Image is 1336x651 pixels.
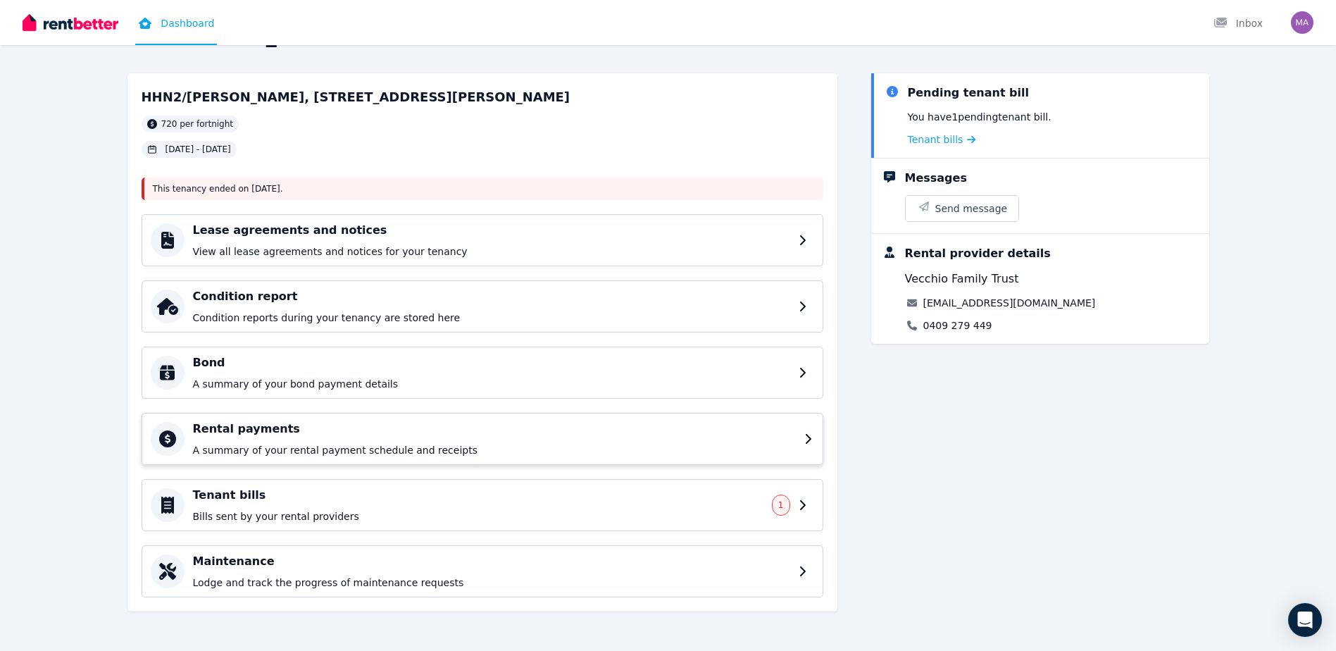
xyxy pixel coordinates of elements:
span: Vecchio Family Trust [905,271,1019,287]
div: Open Intercom Messenger [1288,603,1322,637]
span: Send message [935,201,1008,216]
p: A summary of your rental payment schedule and receipts [193,443,796,457]
h4: Condition report [193,288,790,305]
h4: Rental payments [193,421,796,438]
h2: HHN2/[PERSON_NAME], [STREET_ADDRESS][PERSON_NAME] [142,87,570,107]
p: A summary of your bond payment details [193,377,790,391]
div: Rental provider details [905,245,1051,262]
span: 720 per fortnight [161,118,234,130]
p: View all lease agreements and notices for your tenancy [193,244,790,259]
span: [DATE] - [DATE] [166,144,231,155]
div: Inbox [1213,16,1263,30]
p: Bills sent by your rental providers [193,509,763,523]
img: RentBetter [23,12,118,33]
div: Messages [905,170,967,187]
h4: Tenant bills [193,487,763,504]
div: This tenancy ended on [DATE] . [142,178,823,200]
h4: Bond [193,354,790,371]
p: Condition reports during your tenancy are stored here [193,311,790,325]
button: Send message [906,196,1019,221]
h4: Maintenance [193,553,790,570]
span: 1 [778,500,784,511]
img: Benjamin Ma [1291,11,1313,34]
h4: Lease agreements and notices [193,222,790,239]
a: Tenant bills [908,132,976,147]
p: You have 1 pending tenant bill . [908,110,1051,124]
a: [EMAIL_ADDRESS][DOMAIN_NAME] [923,296,1096,310]
a: 0409 279 449 [923,318,992,333]
p: Lodge and track the progress of maintenance requests [193,576,790,590]
span: Tenant bills [908,132,963,147]
div: Pending tenant bill [908,85,1030,101]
